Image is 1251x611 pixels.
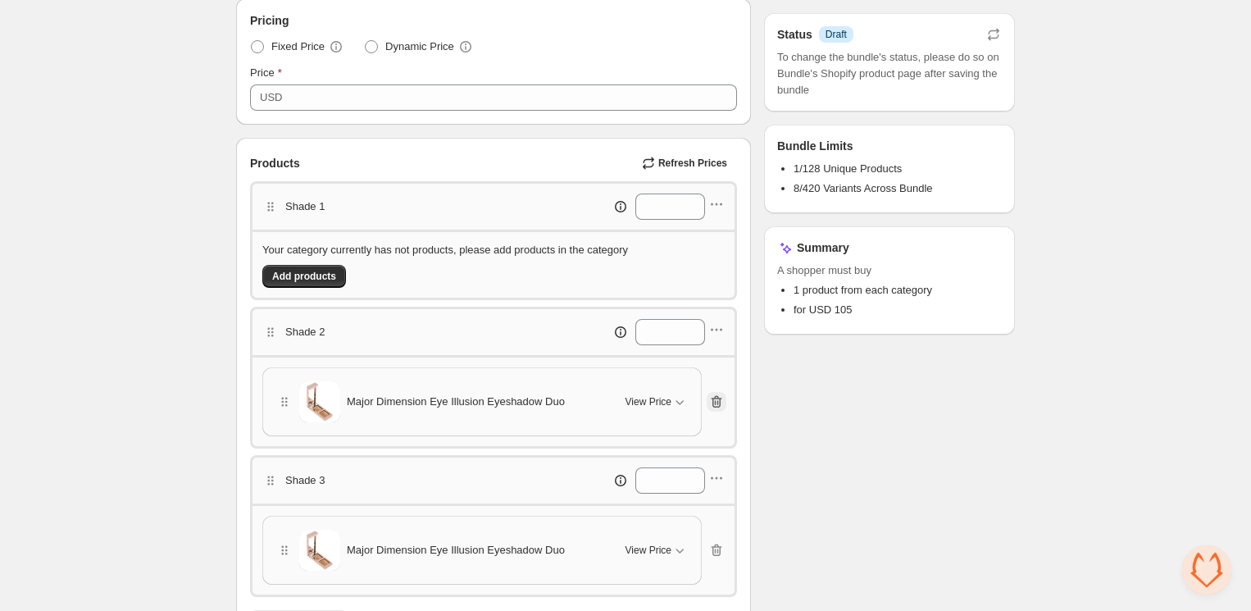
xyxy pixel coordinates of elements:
p: Shade 3 [285,472,325,489]
button: Refresh Prices [635,152,737,175]
span: View Price [625,395,671,408]
span: Pricing [250,12,289,29]
span: Draft [826,28,847,41]
span: 8/420 Variants Across Bundle [794,182,933,194]
span: Products [250,155,300,171]
div: USD [260,89,282,106]
p: Your category currently has not products, please add products in the category [262,242,628,258]
span: A shopper must buy [777,262,1002,279]
p: Shade 1 [285,198,325,215]
button: View Price [616,389,698,415]
h3: Bundle Limits [777,138,853,154]
span: Add products [272,270,336,283]
label: Price [250,65,282,81]
p: Shade 2 [285,324,325,340]
span: Major Dimension Eye Illusion Eyeshadow Duo [347,394,565,410]
button: Add products [262,265,346,288]
button: View Price [616,537,698,563]
span: View Price [625,544,671,557]
span: Fixed Price [271,39,325,55]
li: for USD 105 [794,302,1002,318]
img: Major Dimension Eye Illusion Eyeshadow Duo [299,381,340,422]
span: Refresh Prices [658,157,727,170]
span: Dynamic Price [385,39,454,55]
h3: Status [777,26,812,43]
div: Open chat [1182,545,1231,595]
li: 1 product from each category [794,282,1002,299]
span: 1/128 Unique Products [794,162,902,175]
h3: Summary [797,239,849,256]
img: Major Dimension Eye Illusion Eyeshadow Duo [299,530,340,571]
span: Major Dimension Eye Illusion Eyeshadow Duo [347,542,565,559]
span: To change the bundle's status, please do so on Bundle's Shopify product page after saving the bundle [777,49,1002,98]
